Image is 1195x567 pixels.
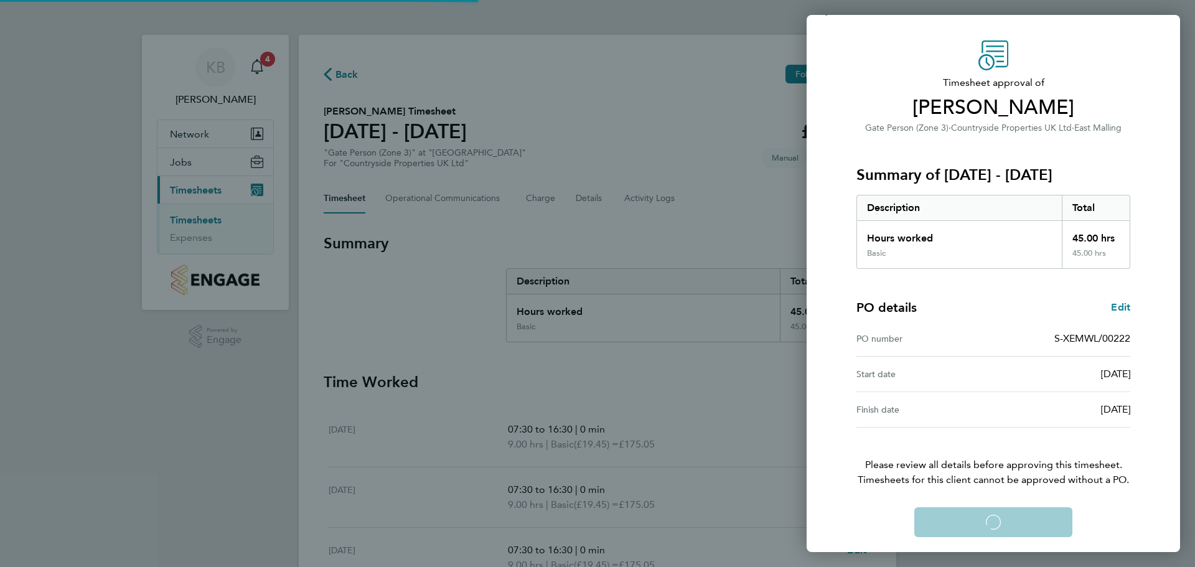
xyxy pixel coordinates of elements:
[856,75,1130,90] span: Timesheet approval of
[1062,195,1130,220] div: Total
[1062,221,1130,248] div: 45.00 hrs
[856,165,1130,185] h3: Summary of [DATE] - [DATE]
[1074,123,1122,133] span: East Malling
[856,299,917,316] h4: PO details
[1111,300,1130,315] a: Edit
[951,123,1072,133] span: Countryside Properties UK Ltd
[841,428,1145,487] p: Please review all details before approving this timesheet.
[857,195,1062,220] div: Description
[856,402,993,417] div: Finish date
[1111,301,1130,313] span: Edit
[856,95,1130,120] span: [PERSON_NAME]
[993,367,1130,382] div: [DATE]
[856,195,1130,269] div: Summary of 22 - 28 Sep 2025
[841,472,1145,487] span: Timesheets for this client cannot be approved without a PO.
[857,221,1062,248] div: Hours worked
[1072,123,1074,133] span: ·
[865,123,949,133] span: Gate Person (Zone 3)
[856,331,993,346] div: PO number
[856,367,993,382] div: Start date
[867,248,886,258] div: Basic
[949,123,951,133] span: ·
[993,402,1130,417] div: [DATE]
[1054,332,1130,344] span: S-XEMWL/00222
[1062,248,1130,268] div: 45.00 hrs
